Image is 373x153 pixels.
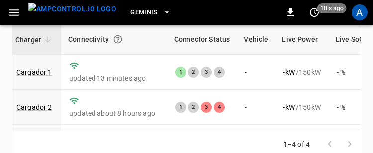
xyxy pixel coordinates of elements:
span: 10 s ago [317,3,347,13]
td: - % [329,90,371,125]
th: Live Power [275,24,328,55]
span: Geminis [130,7,158,18]
p: - kW [283,102,294,112]
th: Vehicle [237,24,275,55]
div: 1 [175,67,186,78]
div: 4 [214,67,225,78]
a: Cargador 1 [16,68,52,76]
p: 1–4 of 4 [283,139,310,149]
div: 1 [175,102,186,113]
td: - % [329,55,371,90]
th: Connector Status [167,24,237,55]
button: Geminis [126,3,175,22]
p: updated about 8 hours ago [69,108,159,118]
div: 2 [188,67,199,78]
img: ampcontrol.io logo [28,3,116,15]
th: Live SoC [329,24,371,55]
div: / 150 kW [283,67,320,77]
a: Cargador 2 [16,103,52,111]
div: 2 [188,102,199,113]
div: 4 [214,102,225,113]
div: 3 [201,67,212,78]
div: / 150 kW [283,102,320,112]
p: - kW [283,67,294,77]
button: Connection between the charger and our software. [109,30,127,48]
td: - [237,55,275,90]
span: Charger [15,34,54,46]
div: profile-icon [352,4,368,20]
p: updated 13 minutes ago [69,73,159,83]
div: 3 [201,102,212,113]
td: - [237,90,275,125]
div: Connectivity [68,30,160,48]
button: set refresh interval [306,4,322,20]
